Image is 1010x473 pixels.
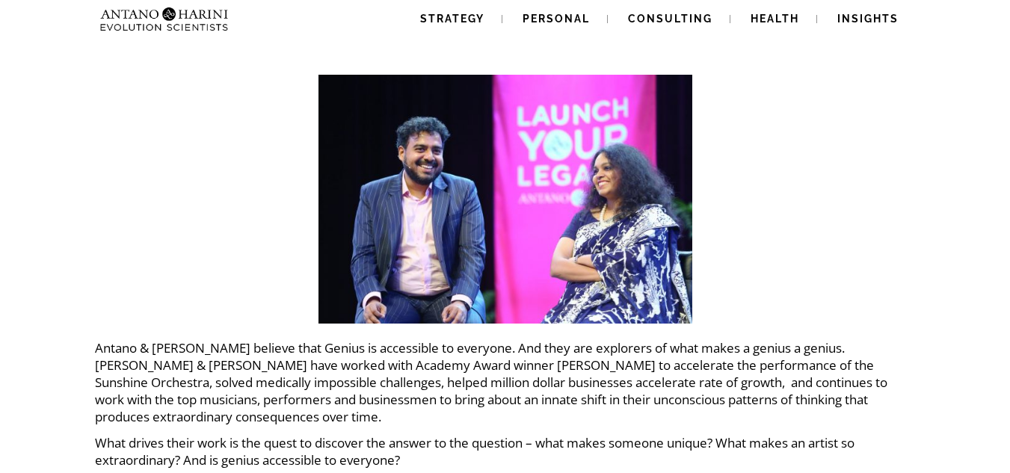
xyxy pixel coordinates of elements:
span: Insights [837,13,899,25]
span: Personal [523,13,590,25]
p: Antano & [PERSON_NAME] believe that Genius is accessible to everyone. And they are explorers of w... [95,339,916,425]
span: Health [751,13,799,25]
img: compressed_2024-05-03T08-12-33_Page [318,75,692,324]
p: What drives their work is the quest to discover the answer to the question – what makes someone u... [95,434,916,469]
span: Strategy [420,13,484,25]
span: Consulting [628,13,712,25]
